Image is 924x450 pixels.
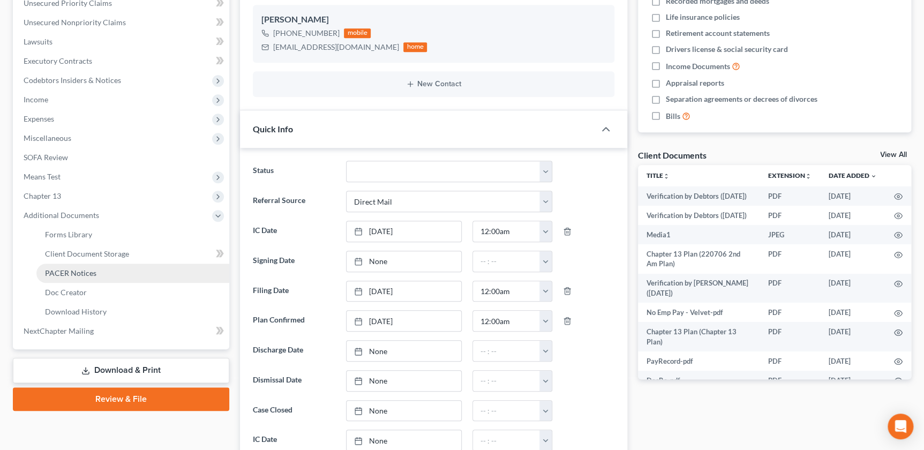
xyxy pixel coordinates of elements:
[666,78,724,88] span: Appraisal reports
[347,371,461,391] a: None
[760,322,820,351] td: PDF
[15,51,229,71] a: Executory Contracts
[666,94,817,104] span: Separation agreements or decrees of divorces
[760,351,820,371] td: PDF
[666,28,770,39] span: Retirement account statements
[666,111,680,122] span: Bills
[473,401,540,421] input: -- : --
[247,191,341,212] label: Referral Source
[347,281,461,302] a: [DATE]
[473,341,540,361] input: -- : --
[888,414,913,439] div: Open Intercom Messenger
[820,186,885,206] td: [DATE]
[638,186,760,206] td: Verification by Debtors ([DATE])
[45,268,96,277] span: PACER Notices
[347,401,461,421] a: None
[24,95,48,104] span: Income
[24,326,94,335] span: NextChapter Mailing
[247,370,341,392] label: Dismissal Date
[403,42,427,52] div: home
[638,322,760,351] td: Chapter 13 Plan (Chapter 13 Plan)
[24,18,126,27] span: Unsecured Nonpriority Claims
[760,206,820,225] td: PDF
[45,307,107,316] span: Download History
[638,149,707,161] div: Client Documents
[870,173,877,179] i: expand_more
[24,191,61,200] span: Chapter 13
[273,28,340,39] div: [PHONE_NUMBER]
[347,251,461,272] a: None
[24,211,99,220] span: Additional Documents
[760,244,820,274] td: PDF
[347,311,461,331] a: [DATE]
[36,264,229,283] a: PACER Notices
[15,13,229,32] a: Unsecured Nonpriority Claims
[24,114,54,123] span: Expenses
[24,37,52,46] span: Lawsuits
[666,44,788,55] span: Drivers license & social security card
[45,230,92,239] span: Forms Library
[820,206,885,225] td: [DATE]
[473,251,540,272] input: -- : --
[638,225,760,244] td: Media1
[24,172,61,181] span: Means Test
[15,32,229,51] a: Lawsuits
[820,351,885,371] td: [DATE]
[45,288,87,297] span: Doc Creator
[247,310,341,332] label: Plan Confirmed
[760,225,820,244] td: JPEG
[347,221,461,242] a: [DATE]
[820,371,885,390] td: [DATE]
[15,148,229,167] a: SOFA Review
[24,133,71,142] span: Miscellaneous
[829,171,877,179] a: Date Added expand_more
[760,274,820,303] td: PDF
[880,151,907,159] a: View All
[347,341,461,361] a: None
[768,171,812,179] a: Extensionunfold_more
[760,186,820,206] td: PDF
[820,225,885,244] td: [DATE]
[760,371,820,390] td: PDF
[638,206,760,225] td: Verification by Debtors ([DATE])
[24,153,68,162] span: SOFA Review
[820,322,885,351] td: [DATE]
[820,244,885,274] td: [DATE]
[473,371,540,391] input: -- : --
[273,42,399,52] div: [EMAIL_ADDRESS][DOMAIN_NAME]
[15,321,229,341] a: NextChapter Mailing
[247,221,341,242] label: IC Date
[247,161,341,182] label: Status
[820,274,885,303] td: [DATE]
[36,302,229,321] a: Download History
[13,387,229,411] a: Review & File
[45,249,129,258] span: Client Document Storage
[36,225,229,244] a: Forms Library
[663,173,670,179] i: unfold_more
[247,400,341,422] label: Case Closed
[473,311,540,331] input: -- : --
[638,351,760,371] td: PayRecord-pdf
[638,371,760,390] td: DecRe-pdf
[253,124,293,134] span: Quick Info
[805,173,812,179] i: unfold_more
[666,12,740,22] span: Life insurance policies
[760,303,820,322] td: PDF
[24,56,92,65] span: Executory Contracts
[638,303,760,322] td: No Emp Pay - Velvet-pdf
[261,13,605,26] div: [PERSON_NAME]
[247,251,341,272] label: Signing Date
[473,221,540,242] input: -- : --
[820,303,885,322] td: [DATE]
[647,171,670,179] a: Titleunfold_more
[638,244,760,274] td: Chapter 13 Plan (220706 2nd Am Plan)
[344,28,371,38] div: mobile
[247,281,341,302] label: Filing Date
[24,76,121,85] span: Codebtors Insiders & Notices
[638,274,760,303] td: Verification by [PERSON_NAME] ([DATE])
[13,358,229,383] a: Download & Print
[473,281,540,302] input: -- : --
[666,61,730,72] span: Income Documents
[36,283,229,302] a: Doc Creator
[36,244,229,264] a: Client Document Storage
